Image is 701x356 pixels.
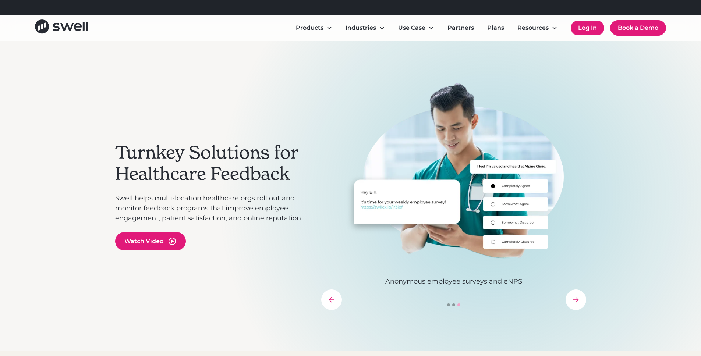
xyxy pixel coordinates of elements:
a: open lightbox [115,232,186,250]
div: Show slide 3 of 3 [457,303,460,306]
div: Watch Video [124,237,163,246]
div: Use Case [398,24,425,32]
div: next slide [566,289,586,310]
a: Log In [571,21,604,35]
a: Plans [481,21,510,35]
div: previous slide [321,289,342,310]
a: Book a Demo [610,20,666,36]
div: Industries [346,24,376,32]
p: Swell helps multi-location healthcare orgs roll out and monitor feedback programs that improve em... [115,193,314,223]
div: Resources [517,24,549,32]
iframe: Chat Widget [571,277,701,356]
div: Show slide 2 of 3 [452,303,455,306]
h2: Turnkey Solutions for Healthcare Feedback [115,142,314,184]
div: Resources [511,21,563,35]
p: Anonymous employee surveys and eNPS [321,277,586,286]
div: Products [290,21,338,35]
div: Industries [340,21,391,35]
div: 3 of 3 [321,82,586,286]
div: Show slide 1 of 3 [447,303,450,306]
div: Use Case [392,21,440,35]
div: carousel [321,82,586,310]
a: home [35,19,88,36]
a: Partners [442,21,480,35]
div: Products [296,24,323,32]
